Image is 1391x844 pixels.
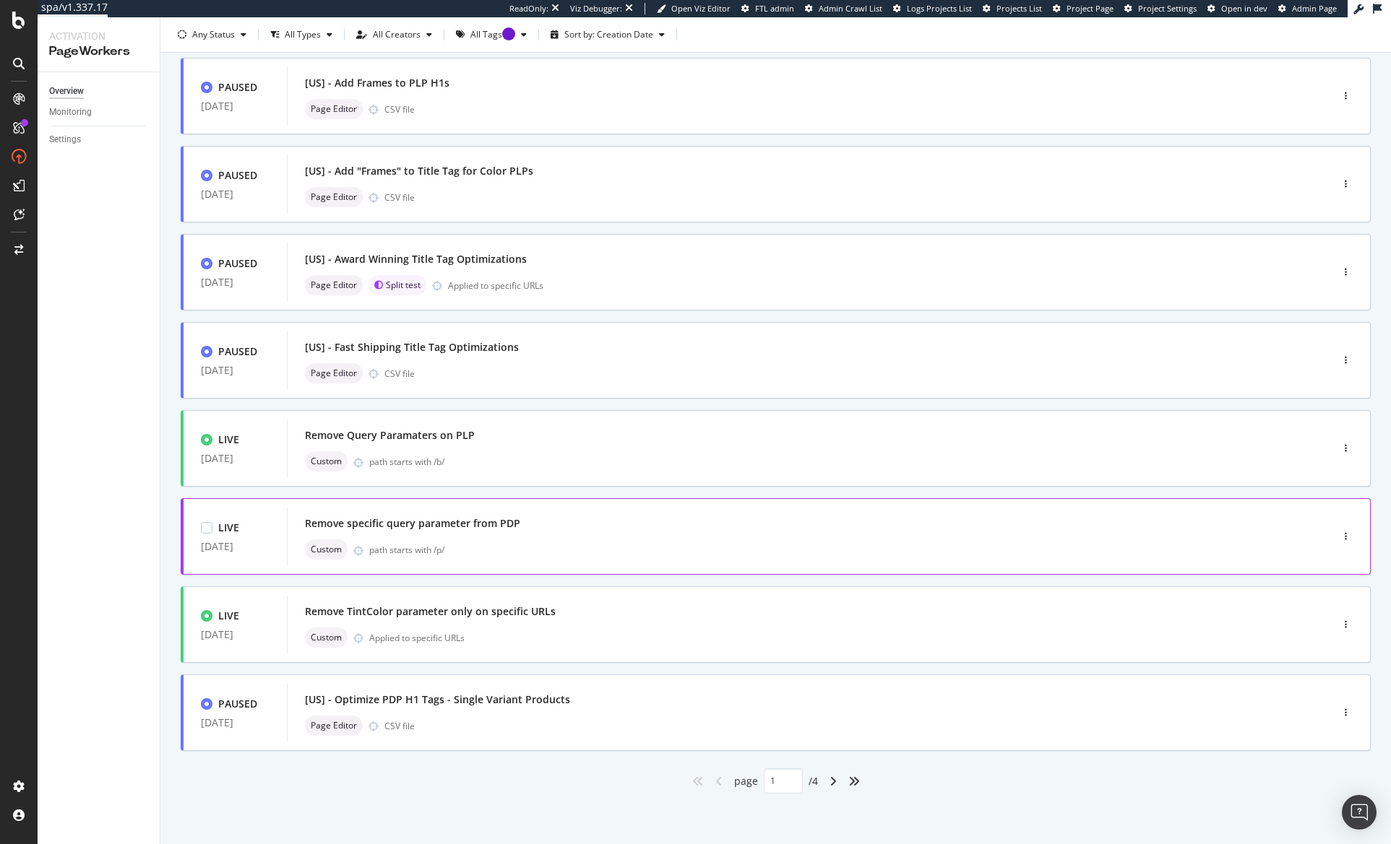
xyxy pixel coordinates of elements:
span: Open in dev [1221,3,1267,14]
div: brand label [369,275,426,295]
div: [US] - Add "Frames" to Title Tag for Color PLPs [305,164,533,178]
div: [US] - Fast Shipping Title Tag Optimizations [305,340,519,354]
button: All Types [264,23,338,46]
div: Remove Query Paramaters on PLP [305,428,475,443]
div: Monitoring [49,105,92,120]
button: All TagsTooltip anchor [450,23,533,46]
span: FTL admin [755,3,794,14]
a: Project Settings [1124,3,1197,14]
div: Any Status [192,30,235,39]
div: All Creators [373,30,421,39]
div: [DATE] [201,453,270,464]
div: LIVE [218,432,239,447]
div: [DATE] [201,188,270,200]
a: Overview [49,84,150,99]
div: path starts with /b/ [369,456,1270,468]
div: Remove TintColor parameter only on specific URLs [305,604,556,619]
span: Open Viz Editor [671,3,731,14]
div: [DATE] [201,629,270,640]
span: Custom [311,545,342,554]
div: Remove specific query parameter from PDP [305,516,520,531]
div: Sort by: Creation Date [564,30,653,39]
span: Page Editor [311,369,357,378]
div: Activation [49,29,148,43]
div: [DATE] [201,717,270,728]
a: Logs Projects List [893,3,972,14]
div: All Types [285,30,321,39]
div: path starts with /p/ [369,544,1270,556]
span: Project Page [1067,3,1114,14]
button: Any Status [172,23,252,46]
div: neutral label [305,539,348,560]
div: neutral label [305,99,363,119]
div: Applied to specific URLs [369,632,465,644]
div: Applied to specific URLs [448,279,543,292]
a: Open Viz Editor [657,3,731,14]
span: Projects List [996,3,1042,14]
span: Logs Projects List [907,3,972,14]
div: PAUSED [218,697,257,711]
div: [DATE] [201,100,270,112]
div: PAUSED [218,168,257,183]
div: PageWorkers [49,43,148,60]
span: Admin Page [1292,3,1337,14]
div: PAUSED [218,256,257,271]
span: Page Editor [311,193,357,201]
div: CSV file [384,191,415,204]
div: CSV file [384,720,415,732]
div: Overview [49,84,84,99]
div: [DATE] [201,541,270,552]
span: Project Settings [1138,3,1197,14]
div: CSV file [384,367,415,380]
div: ReadOnly: [509,3,548,14]
div: neutral label [305,451,348,471]
span: Custom [311,633,342,642]
a: FTL admin [741,3,794,14]
a: Admin Crawl List [805,3,882,14]
div: LIVE [218,609,239,623]
a: Settings [49,132,150,147]
div: [DATE] [201,277,270,288]
div: LIVE [218,521,239,535]
div: PAUSED [218,80,257,95]
div: [US] - Award Winning Title Tag Optimizations [305,252,527,266]
a: Open in dev [1207,3,1267,14]
div: neutral label [305,363,363,383]
button: All Creators [350,23,438,46]
div: page / 4 [734,768,818,793]
div: [DATE] [201,365,270,376]
div: Tooltip anchor [502,27,515,40]
div: Open Intercom Messenger [1342,795,1377,830]
a: Admin Page [1278,3,1337,14]
div: Settings [49,132,81,147]
span: Split test [386,281,421,290]
span: Custom [311,457,342,466]
div: [US] - Optimize PDP H1 Tags - Single Variant Products [305,692,570,707]
div: [US] - Add Frames to PLP H1s [305,76,449,90]
div: All Tags [470,30,515,39]
div: angle-right [824,770,843,793]
div: PAUSED [218,344,257,359]
div: neutral label [305,715,363,736]
div: angle-left [710,770,728,793]
button: Sort by: Creation Date [545,23,671,46]
a: Monitoring [49,105,150,120]
div: neutral label [305,275,363,295]
span: Page Editor [311,721,357,730]
div: angles-right [843,770,866,793]
span: Page Editor [311,105,357,113]
span: Admin Crawl List [819,3,882,14]
div: Viz Debugger: [570,3,622,14]
div: neutral label [305,187,363,207]
div: angles-left [686,770,710,793]
span: Page Editor [311,281,357,290]
div: CSV file [384,103,415,116]
a: Projects List [983,3,1042,14]
div: neutral label [305,627,348,648]
a: Project Page [1053,3,1114,14]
